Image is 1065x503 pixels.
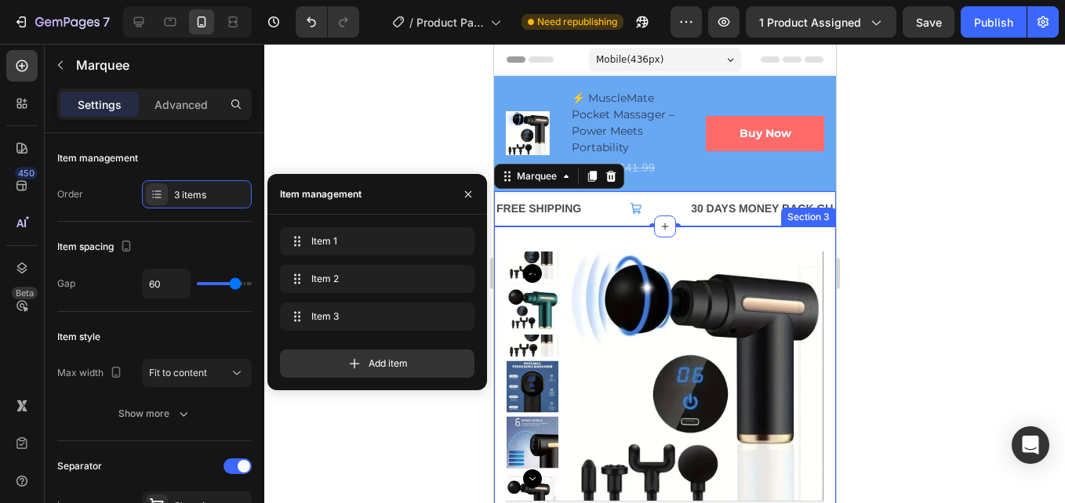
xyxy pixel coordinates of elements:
div: Undo/Redo [296,6,359,38]
div: Item spacing [57,237,136,258]
span: Item 2 [311,272,437,286]
button: Save [903,6,954,38]
div: 450 [15,167,38,179]
p: 7 [103,13,110,31]
input: Auto [143,270,190,298]
span: / [409,14,413,31]
div: Item management [280,187,362,201]
p: Settings [78,96,122,113]
span: 1 product assigned [759,14,861,31]
button: Carousel Back Arrow [29,220,48,239]
button: Show more [57,400,252,428]
div: Item style [57,330,100,344]
span: Product Page - [DATE] 00:15:34 [416,14,484,31]
iframe: Design area [494,44,836,503]
button: 7 [6,6,117,38]
p: Advanced [154,96,208,113]
div: Show more [118,406,191,422]
span: Item 3 [311,309,437,324]
span: Need republishing [537,15,617,29]
div: Order [57,187,83,201]
div: Separator [57,459,102,473]
button: Publish [961,6,1027,38]
div: 3 items [174,188,248,202]
div: Marquee [20,125,66,139]
div: Publish [974,14,1013,31]
div: Section 3 [290,166,339,180]
div: Gap [57,277,75,291]
span: Fit to content [149,367,207,378]
p: Marquee [76,56,245,74]
div: Item management [57,151,138,165]
div: Beta [12,287,38,299]
span: Add item [369,356,408,371]
div: Open Intercom Messenger [1012,426,1049,464]
button: 1 product assigned [746,6,896,38]
button: Fit to content [142,359,252,387]
div: Max width [57,363,125,384]
span: Save [916,16,942,29]
span: Item 1 [311,234,437,248]
div: 30 DAYS MONEY BACK GUARANTEE [195,154,394,176]
button: Carousel Next Arrow [29,425,48,444]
